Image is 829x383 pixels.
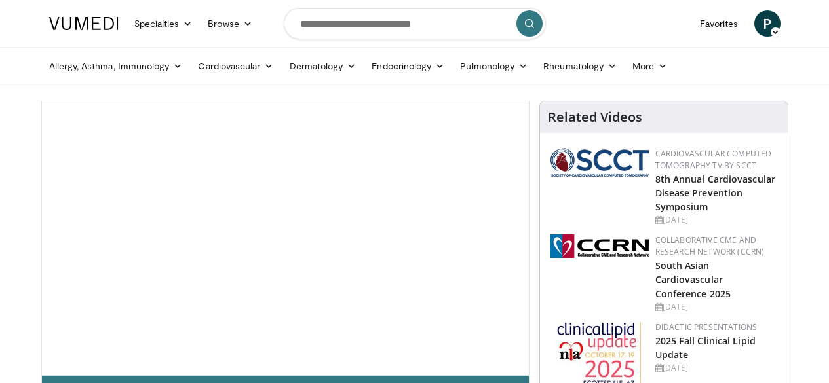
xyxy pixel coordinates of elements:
[625,53,675,79] a: More
[550,234,649,258] img: a04ee3ba-8487-4636-b0fb-5e8d268f3737.png.150x105_q85_autocrop_double_scale_upscale_version-0.2.png
[550,148,649,177] img: 51a70120-4f25-49cc-93a4-67582377e75f.png.150x105_q85_autocrop_double_scale_upscale_version-0.2.png
[692,10,746,37] a: Favorites
[655,362,777,374] div: [DATE]
[655,173,776,213] a: 8th Annual Cardiovascular Disease Prevention Symposium
[42,101,529,376] video-js: Video Player
[655,335,756,361] a: 2025 Fall Clinical Lipid Update
[655,148,772,171] a: Cardiovascular Computed Tomography TV by SCCT
[655,301,777,313] div: [DATE]
[200,10,260,37] a: Browse
[655,321,777,333] div: Didactic Presentations
[452,53,535,79] a: Pulmonology
[126,10,201,37] a: Specialties
[754,10,781,37] a: P
[49,17,119,30] img: VuMedi Logo
[364,53,452,79] a: Endocrinology
[655,214,777,226] div: [DATE]
[535,53,625,79] a: Rheumatology
[548,109,642,125] h4: Related Videos
[190,53,281,79] a: Cardiovascular
[655,259,731,299] a: South Asian Cardiovascular Conference 2025
[41,53,191,79] a: Allergy, Asthma, Immunology
[655,234,765,257] a: Collaborative CME and Research Network (CCRN)
[284,8,546,39] input: Search topics, interventions
[282,53,364,79] a: Dermatology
